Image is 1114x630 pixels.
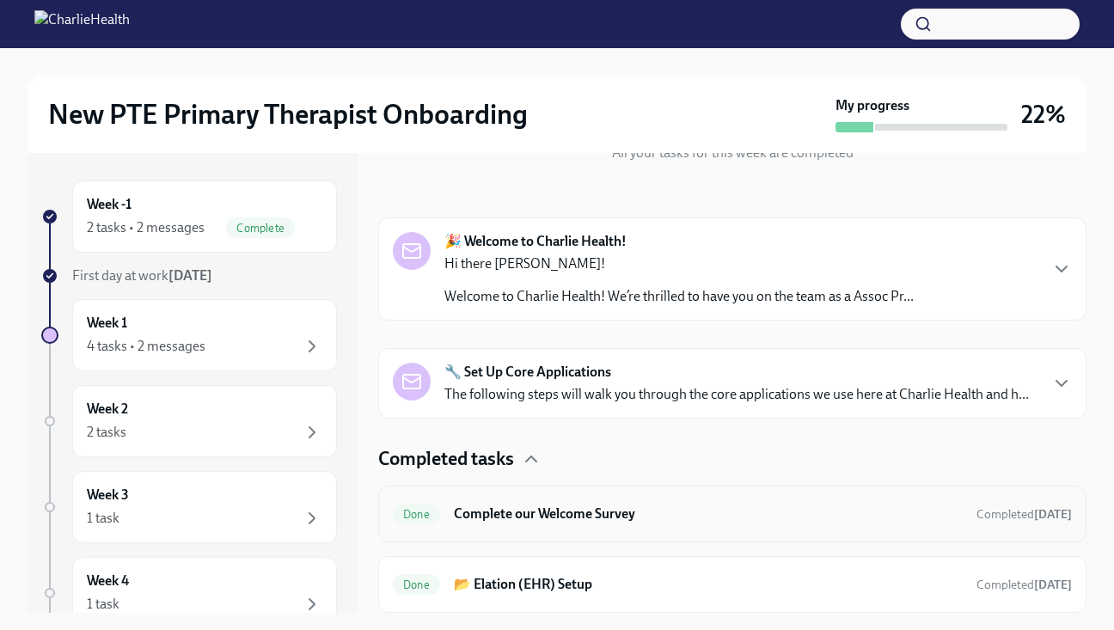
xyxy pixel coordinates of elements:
h6: Week 4 [87,572,129,590]
h6: Week 1 [87,314,127,333]
a: Week -12 tasks • 2 messagesComplete [41,180,337,253]
h6: Week -1 [87,195,132,214]
strong: [DATE] [168,267,212,284]
span: Completed [976,578,1072,592]
span: Completed [976,507,1072,522]
strong: My progress [835,96,909,115]
div: Completed tasks [378,446,1086,472]
a: Week 14 tasks • 2 messages [41,299,337,371]
h6: Week 2 [87,400,128,419]
h6: Week 3 [87,486,129,505]
span: Complete [226,222,295,235]
a: Done📂 Elation (EHR) SetupCompleted[DATE] [393,571,1072,598]
h4: Completed tasks [378,446,514,472]
a: First day at work[DATE] [41,266,337,285]
span: September 22nd, 2025 15:05 [976,577,1072,593]
strong: [DATE] [1034,578,1072,592]
strong: 🔧 Set Up Core Applications [444,363,611,382]
img: CharlieHealth [34,10,130,38]
div: 2 tasks [87,423,126,442]
strong: [DATE] [1034,507,1072,522]
p: Welcome to Charlie Health! We’re thrilled to have you on the team as a Assoc Pr... [444,287,914,306]
span: September 18th, 2025 20:30 [976,506,1072,523]
a: Week 41 task [41,557,337,629]
div: 1 task [87,509,119,528]
h6: Complete our Welcome Survey [454,505,963,523]
p: All your tasks for this week are completed [612,144,854,162]
p: The following steps will walk you through the core applications we use here at Charlie Health and... [444,385,1029,404]
div: 1 task [87,595,119,614]
a: DoneComplete our Welcome SurveyCompleted[DATE] [393,500,1072,528]
strong: 🎉 Welcome to Charlie Health! [444,232,627,251]
span: Done [393,508,440,521]
h2: New PTE Primary Therapist Onboarding [48,97,528,132]
div: 4 tasks • 2 messages [87,337,205,356]
h6: 📂 Elation (EHR) Setup [454,575,963,594]
span: First day at work [72,267,212,284]
h3: 22% [1021,99,1066,130]
p: Hi there [PERSON_NAME]! [444,254,914,273]
a: Week 22 tasks [41,385,337,457]
div: 2 tasks • 2 messages [87,218,205,237]
a: Week 31 task [41,471,337,543]
span: Done [393,578,440,591]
